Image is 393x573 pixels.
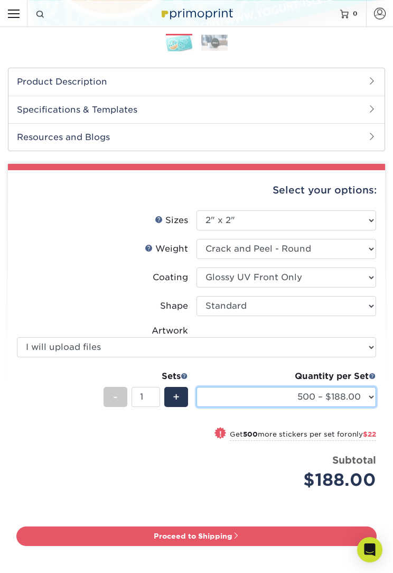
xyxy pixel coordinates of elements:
[145,243,188,255] div: Weight
[16,170,377,210] div: Select your options:
[113,389,118,405] span: -
[155,214,188,227] div: Sizes
[152,325,188,337] div: Artwork
[104,370,188,383] div: Sets
[332,454,376,466] strong: Subtotal
[243,430,258,438] strong: 500
[8,68,385,95] h2: Product Description
[8,96,385,123] h2: Specifications & Templates
[204,467,376,493] div: $188.00
[230,430,376,441] small: Get more stickers per set for
[196,370,376,383] div: Quantity per Set
[16,526,377,546] a: Proceed to Shipping
[219,428,222,439] span: !
[348,430,376,438] span: only
[353,10,358,17] span: 0
[363,430,376,438] span: $22
[153,271,188,284] div: Coating
[8,123,385,151] h2: Resources and Blogs
[357,537,382,562] div: Open Intercom Messenger
[173,389,180,405] span: +
[160,300,188,312] div: Shape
